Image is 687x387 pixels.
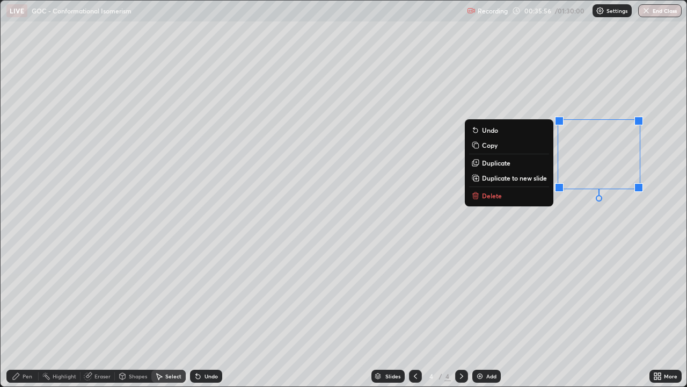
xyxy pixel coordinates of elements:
[129,374,147,379] div: Shapes
[444,371,451,381] div: 4
[486,374,496,379] div: Add
[476,372,484,381] img: add-slide-button
[638,4,682,17] button: End Class
[204,374,218,379] div: Undo
[439,373,442,379] div: /
[469,139,549,152] button: Copy
[478,7,508,15] p: Recording
[469,171,549,184] button: Duplicate to new slide
[467,6,476,15] img: recording.375f2c34.svg
[23,374,32,379] div: Pen
[32,6,131,15] p: GOC - Conformational Isomerism
[469,124,549,137] button: Undo
[664,374,677,379] div: More
[482,159,510,167] p: Duplicate
[469,189,549,202] button: Delete
[165,374,181,379] div: Select
[482,126,498,134] p: Undo
[596,6,604,15] img: class-settings-icons
[469,156,549,169] button: Duplicate
[482,191,502,200] p: Delete
[606,8,627,13] p: Settings
[53,374,76,379] div: Highlight
[482,174,547,182] p: Duplicate to new slide
[10,6,24,15] p: LIVE
[426,373,437,379] div: 4
[385,374,400,379] div: Slides
[482,141,498,149] p: Copy
[642,6,651,15] img: end-class-cross
[94,374,111,379] div: Eraser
